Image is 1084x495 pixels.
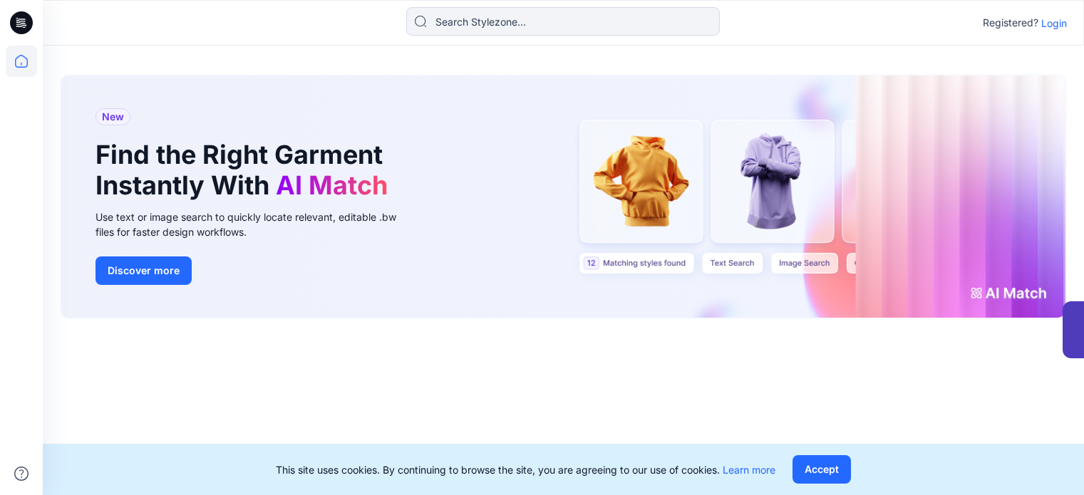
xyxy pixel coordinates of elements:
[406,7,720,36] input: Search Stylezone…
[96,140,395,201] h1: Find the Right Garment Instantly With
[983,14,1038,31] p: Registered?
[723,464,775,476] a: Learn more
[102,108,124,125] span: New
[96,256,192,285] button: Discover more
[793,455,851,484] button: Accept
[276,170,388,201] span: AI Match
[1041,16,1067,31] p: Login
[276,462,775,477] p: This site uses cookies. By continuing to browse the site, you are agreeing to our use of cookies.
[96,209,416,239] div: Use text or image search to quickly locate relevant, editable .bw files for faster design workflows.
